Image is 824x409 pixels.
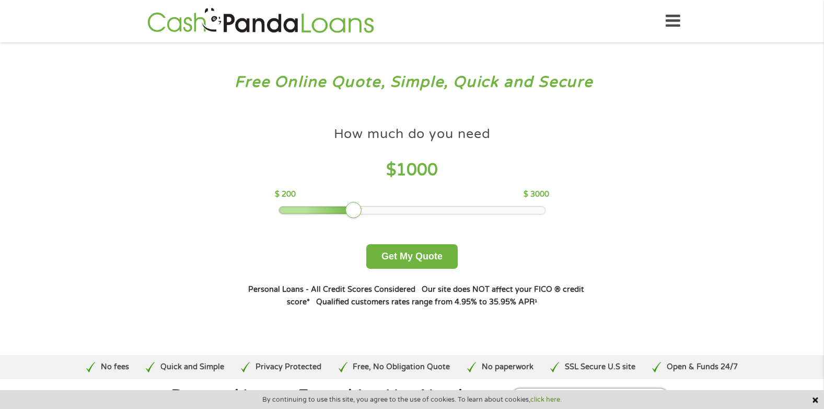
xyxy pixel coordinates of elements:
p: $ 3000 [524,189,549,200]
p: Quick and Simple [160,361,224,373]
span: 1000 [396,160,438,180]
button: Get My Quote [366,244,458,269]
p: Privacy Protected [256,361,321,373]
h4: How much do you need [334,126,491,143]
p: $ 200 [275,189,296,200]
img: GetLoanNow Logo [144,6,377,36]
p: No paperwork [482,361,533,373]
p: Free, No Obligation Quote [353,361,450,373]
strong: Our site does NOT affect your FICO ® credit score* [287,285,584,306]
h3: Free Online Quote, Simple, Quick and Secure [30,73,794,92]
a: click here. [530,395,562,404]
p: SSL Secure U.S site [565,361,635,373]
span: By continuing to use this site, you agree to the use of cookies. To learn about cookies, [262,396,562,403]
p: No fees [101,361,129,373]
strong: Personal Loans - All Credit Scores Considered [248,285,415,294]
p: Open & Funds 24/7 [667,361,738,373]
strong: Qualified customers rates range from 4.95% to 35.95% APR¹ [316,298,537,306]
h4: $ [275,160,549,181]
